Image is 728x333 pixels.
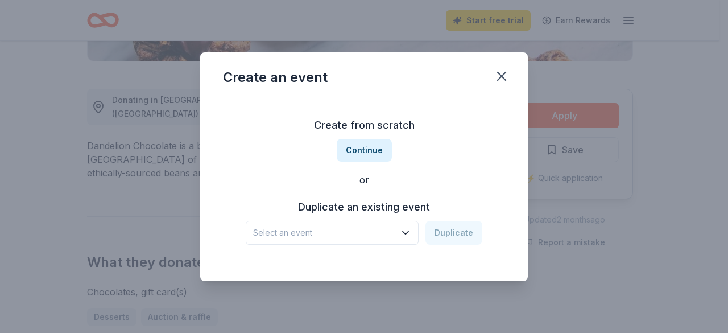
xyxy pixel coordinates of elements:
[337,139,392,162] button: Continue
[246,221,419,245] button: Select an event
[246,198,482,216] h3: Duplicate an existing event
[223,68,328,87] div: Create an event
[253,226,395,240] span: Select an event
[223,173,505,187] div: or
[223,116,505,134] h3: Create from scratch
